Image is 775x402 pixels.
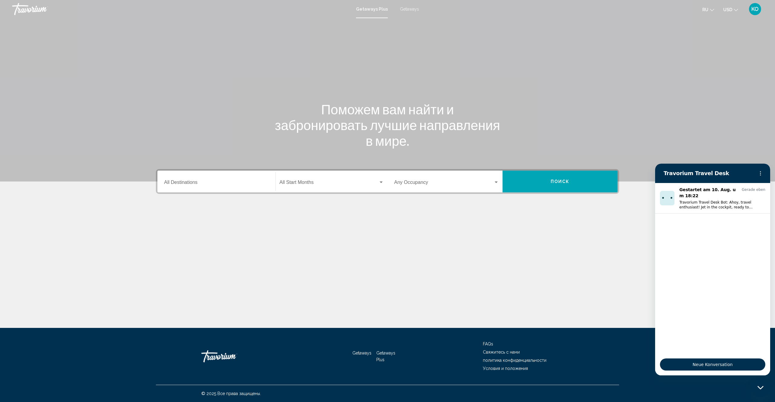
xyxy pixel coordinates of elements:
span: USD [723,7,732,12]
span: © 2025 Все права защищены. [201,391,261,396]
a: Getaways Plus [376,351,395,362]
span: Поиск [551,179,570,184]
button: Change currency [723,5,738,14]
a: политика конфиденциальности [483,358,546,363]
iframe: Schaltfläche zum Öffnen des Messaging-Fensters; Konversation läuft [751,378,770,397]
span: ru [702,7,708,12]
a: Свяжитесь с нами [483,350,520,355]
button: Change language [702,5,714,14]
a: Getaways Plus [356,7,388,11]
h1: Поможем вам найти и забронировать лучшие направления в мире. [274,101,501,149]
button: Поиск [503,171,618,192]
a: Travorium [201,347,262,365]
a: Travorium [12,3,350,15]
button: User Menu [747,3,763,15]
a: Условия и положения [483,366,528,371]
div: Search widget [157,171,618,192]
span: KO [751,6,759,12]
a: Getaways [400,7,419,11]
iframe: Messaging-Fenster [655,164,770,375]
a: FAQs [483,342,493,346]
a: Getaways [352,351,371,355]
